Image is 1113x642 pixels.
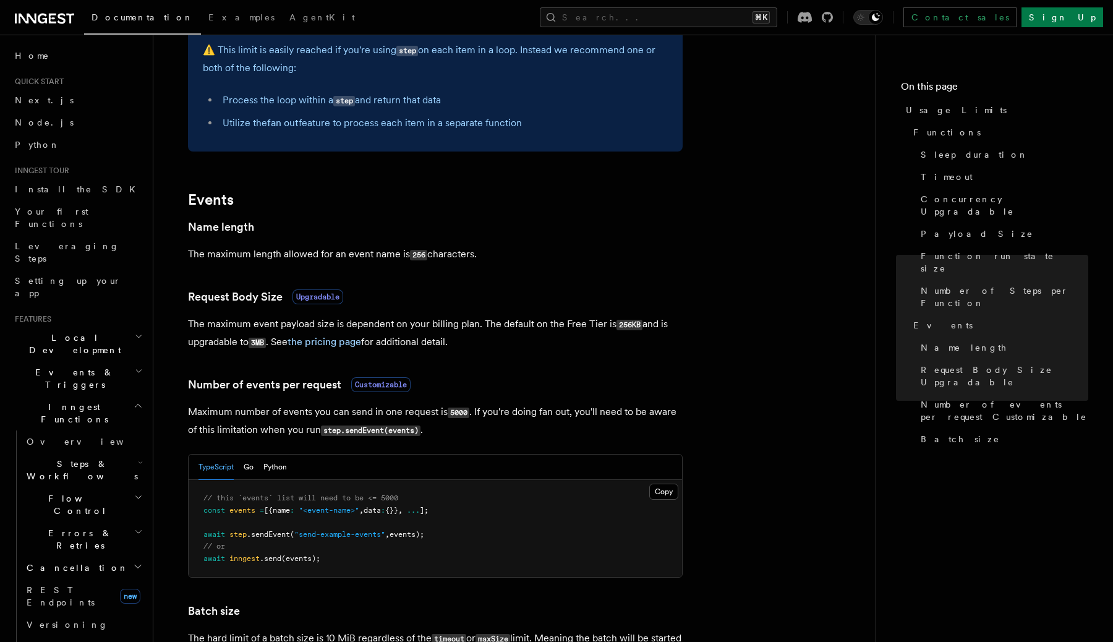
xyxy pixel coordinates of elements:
[15,276,121,298] span: Setting up your app
[249,338,266,348] code: 3MB
[289,12,355,22] span: AgentKit
[292,289,343,304] span: Upgradable
[10,200,145,235] a: Your first Functions
[229,506,255,515] span: events
[22,430,145,453] a: Overview
[15,140,60,150] span: Python
[916,245,1088,280] a: Function run state size
[15,184,143,194] span: Install the SDK
[10,332,135,356] span: Local Development
[901,79,1088,99] h4: On this page
[10,401,134,426] span: Inngest Functions
[359,506,364,515] span: ,
[22,487,145,522] button: Flow Control
[188,288,343,306] a: Request Body SizeUpgradable
[15,241,119,263] span: Leveraging Steps
[381,506,385,515] span: :
[203,530,225,539] span: await
[901,99,1088,121] a: Usage Limits
[198,455,234,480] button: TypeScript
[15,95,74,105] span: Next.js
[22,562,129,574] span: Cancellation
[916,143,1088,166] a: Sleep duration
[10,327,145,361] button: Local Development
[649,484,678,500] button: Copy
[906,104,1007,116] span: Usage Limits
[10,235,145,270] a: Leveraging Steps
[921,250,1088,275] span: Function run state size
[916,223,1088,245] a: Payload Size
[10,178,145,200] a: Install the SDK
[22,614,145,636] a: Versioning
[208,12,275,22] span: Examples
[244,455,254,480] button: Go
[188,218,254,236] a: Name length
[916,336,1088,359] a: Name length
[203,506,225,515] span: const
[22,522,145,557] button: Errors & Retries
[188,376,411,393] a: Number of events per requestCustomizable
[294,530,385,539] span: "send-example-events"
[921,148,1028,161] span: Sleep duration
[908,314,1088,336] a: Events
[448,408,469,418] code: 5000
[264,506,290,515] span: [{name
[616,320,642,330] code: 256KB
[916,280,1088,314] a: Number of Steps per Function
[333,96,355,106] code: step
[10,77,64,87] span: Quick start
[410,250,427,260] code: 256
[290,530,294,539] span: (
[916,359,1088,393] a: Request Body Size Upgradable
[201,4,282,33] a: Examples
[188,191,234,208] a: Events
[247,530,290,539] span: .sendEvent
[10,396,145,430] button: Inngest Functions
[921,285,1088,309] span: Number of Steps per Function
[10,134,145,156] a: Python
[188,602,240,620] a: Batch size
[219,92,668,109] li: Process the loop within a and return that data
[92,12,194,22] span: Documentation
[282,4,362,33] a: AgentKit
[853,10,883,25] button: Toggle dark mode
[921,193,1088,218] span: Concurrency Upgradable
[267,117,299,129] a: fan out
[390,530,424,539] span: events);
[22,579,145,614] a: REST Endpointsnew
[916,188,1088,223] a: Concurrency Upgradable
[916,393,1088,428] a: Number of events per request Customizable
[288,336,361,348] a: the pricing page
[27,620,108,630] span: Versioning
[10,366,135,391] span: Events & Triggers
[10,89,145,111] a: Next.js
[15,49,49,62] span: Home
[916,428,1088,450] a: Batch size
[913,319,973,332] span: Events
[203,41,668,77] p: ⚠️ This limit is easily reached if you're using on each item in a loop. Instead we recommend one ...
[219,114,668,132] li: Utilize the feature to process each item in a separate function
[921,364,1088,388] span: Request Body Size Upgradable
[921,228,1033,240] span: Payload Size
[10,45,145,67] a: Home
[921,433,1000,445] span: Batch size
[188,315,683,351] p: The maximum event payload size is dependent on your billing plan. The default on the Free Tier is...
[260,554,281,563] span: .send
[10,361,145,396] button: Events & Triggers
[540,7,777,27] button: Search...⌘K
[753,11,770,24] kbd: ⌘K
[10,314,51,324] span: Features
[229,530,247,539] span: step
[398,506,403,515] span: ,
[260,506,264,515] span: =
[385,506,398,515] span: {}}
[84,4,201,35] a: Documentation
[351,377,411,392] span: Customizable
[22,557,145,579] button: Cancellation
[22,527,134,552] span: Errors & Retries
[903,7,1017,27] a: Contact sales
[290,506,294,515] span: :
[15,118,74,127] span: Node.js
[203,494,398,502] span: // this `events` list will need to be <= 5000
[10,111,145,134] a: Node.js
